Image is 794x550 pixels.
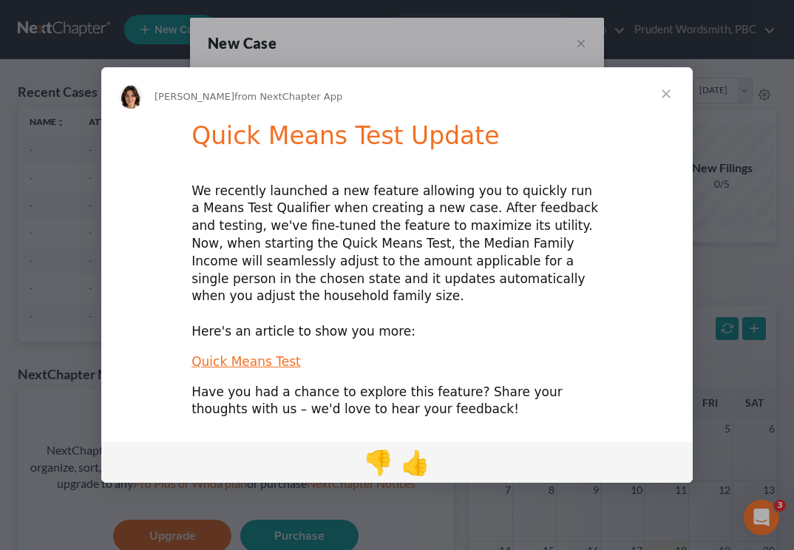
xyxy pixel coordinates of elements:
a: Quick Means Test [191,354,301,369]
span: 👎 [364,449,393,477]
h1: Quick Means Test Update [191,121,603,160]
div: Have you had a chance to explore this feature? Share your thoughts with us – we'd love to hear yo... [191,384,603,419]
span: Close [639,67,693,120]
span: 👍 [401,449,430,477]
img: Profile image for Emma [119,85,143,109]
span: 1 reaction [360,444,397,480]
div: We recently launched a new feature allowing you to quickly run a Means Test Qualifier when creati... [191,183,603,341]
span: from NextChapter App [234,91,342,102]
span: [PERSON_NAME] [155,91,234,102]
span: thumbs up reaction [397,444,434,480]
